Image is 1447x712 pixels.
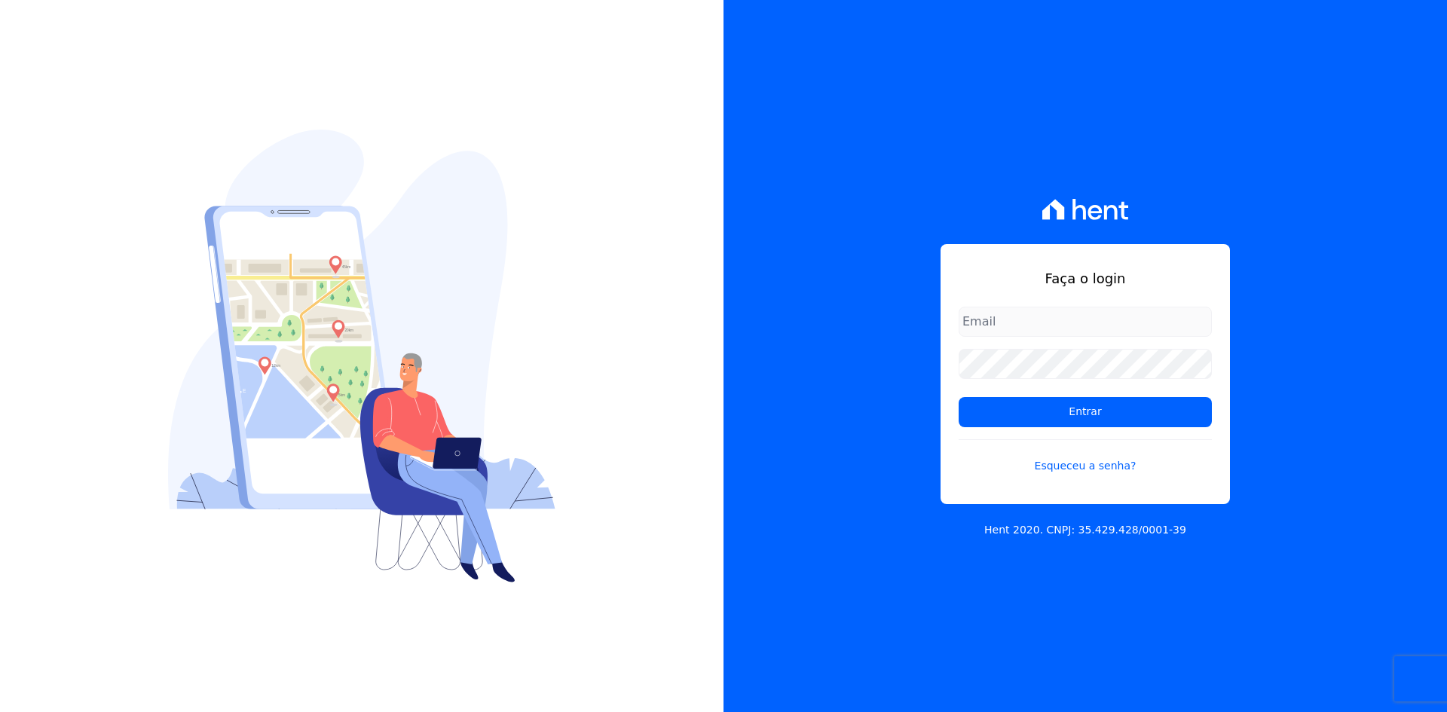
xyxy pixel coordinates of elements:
input: Entrar [959,397,1212,427]
img: Login [168,130,555,582]
h1: Faça o login [959,268,1212,289]
a: Esqueceu a senha? [959,439,1212,474]
input: Email [959,307,1212,337]
p: Hent 2020. CNPJ: 35.429.428/0001-39 [984,522,1186,538]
